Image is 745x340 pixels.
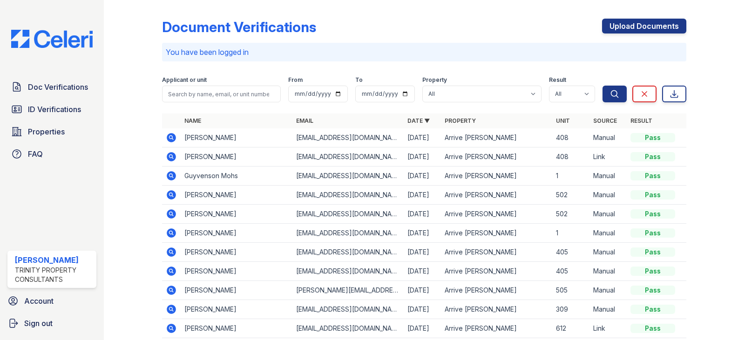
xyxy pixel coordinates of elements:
[630,324,675,333] div: Pass
[441,224,552,243] td: Arrive [PERSON_NAME]
[589,167,627,186] td: Manual
[441,319,552,338] td: Arrive [PERSON_NAME]
[4,314,100,333] a: Sign out
[404,147,441,167] td: [DATE]
[404,319,441,338] td: [DATE]
[549,76,566,84] label: Result
[552,186,589,205] td: 502
[552,262,589,281] td: 405
[445,117,476,124] a: Property
[589,262,627,281] td: Manual
[441,167,552,186] td: Arrive [PERSON_NAME]
[630,247,675,257] div: Pass
[441,243,552,262] td: Arrive [PERSON_NAME]
[552,281,589,300] td: 505
[181,167,292,186] td: Guyvenson Mohs
[181,281,292,300] td: [PERSON_NAME]
[593,117,617,124] a: Source
[630,209,675,219] div: Pass
[181,262,292,281] td: [PERSON_NAME]
[630,305,675,314] div: Pass
[441,128,552,147] td: Arrive [PERSON_NAME]
[181,300,292,319] td: [PERSON_NAME]
[552,205,589,224] td: 502
[181,186,292,205] td: [PERSON_NAME]
[552,128,589,147] td: 408
[630,286,675,295] div: Pass
[589,281,627,300] td: Manual
[552,224,589,243] td: 1
[292,186,404,205] td: [EMAIL_ADDRESS][DOMAIN_NAME]
[404,243,441,262] td: [DATE]
[602,19,686,33] a: Upload Documents
[4,292,100,310] a: Account
[441,205,552,224] td: Arrive [PERSON_NAME]
[589,128,627,147] td: Manual
[181,205,292,224] td: [PERSON_NAME]
[552,319,589,338] td: 612
[441,300,552,319] td: Arrive [PERSON_NAME]
[292,167,404,186] td: [EMAIL_ADDRESS][DOMAIN_NAME]
[28,148,43,160] span: FAQ
[181,128,292,147] td: [PERSON_NAME]
[552,167,589,186] td: 1
[7,100,96,119] a: ID Verifications
[4,30,100,48] img: CE_Logo_Blue-a8612792a0a2168367f1c8372b55b34899dd931a85d93a1a3d3e32e68fde9ad4.png
[404,224,441,243] td: [DATE]
[630,152,675,161] div: Pass
[630,171,675,180] div: Pass
[292,224,404,243] td: [EMAIL_ADDRESS][DOMAIN_NAME]
[292,319,404,338] td: [EMAIL_ADDRESS][DOMAIN_NAME]
[15,266,93,284] div: Trinity Property Consultants
[589,147,627,167] td: Link
[441,147,552,167] td: Arrive [PERSON_NAME]
[181,147,292,167] td: [PERSON_NAME]
[404,281,441,300] td: [DATE]
[441,186,552,205] td: Arrive [PERSON_NAME]
[630,267,675,276] div: Pass
[552,300,589,319] td: 309
[288,76,303,84] label: From
[422,76,447,84] label: Property
[28,126,65,137] span: Properties
[292,300,404,319] td: [EMAIL_ADDRESS][DOMAIN_NAME]
[552,147,589,167] td: 408
[181,243,292,262] td: [PERSON_NAME]
[589,319,627,338] td: Link
[15,254,93,266] div: [PERSON_NAME]
[24,295,54,307] span: Account
[404,167,441,186] td: [DATE]
[181,224,292,243] td: [PERSON_NAME]
[292,262,404,281] td: [EMAIL_ADDRESS][DOMAIN_NAME]
[166,47,683,58] p: You have been logged in
[7,78,96,96] a: Doc Verifications
[28,104,81,115] span: ID Verifications
[24,318,53,329] span: Sign out
[404,300,441,319] td: [DATE]
[184,117,201,124] a: Name
[630,228,675,238] div: Pass
[404,186,441,205] td: [DATE]
[630,133,675,142] div: Pass
[404,205,441,224] td: [DATE]
[589,205,627,224] td: Manual
[292,205,404,224] td: [EMAIL_ADDRESS][DOMAIN_NAME]
[296,117,313,124] a: Email
[162,19,316,35] div: Document Verifications
[7,122,96,141] a: Properties
[407,117,430,124] a: Date ▼
[292,147,404,167] td: [EMAIL_ADDRESS][DOMAIN_NAME]
[355,76,363,84] label: To
[181,319,292,338] td: [PERSON_NAME]
[589,300,627,319] td: Manual
[441,281,552,300] td: Arrive [PERSON_NAME]
[7,145,96,163] a: FAQ
[441,262,552,281] td: Arrive [PERSON_NAME]
[292,128,404,147] td: [EMAIL_ADDRESS][DOMAIN_NAME]
[292,243,404,262] td: [EMAIL_ADDRESS][DOMAIN_NAME]
[630,117,652,124] a: Result
[292,281,404,300] td: [PERSON_NAME][EMAIL_ADDRESS][PERSON_NAME][DOMAIN_NAME]
[552,243,589,262] td: 405
[556,117,570,124] a: Unit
